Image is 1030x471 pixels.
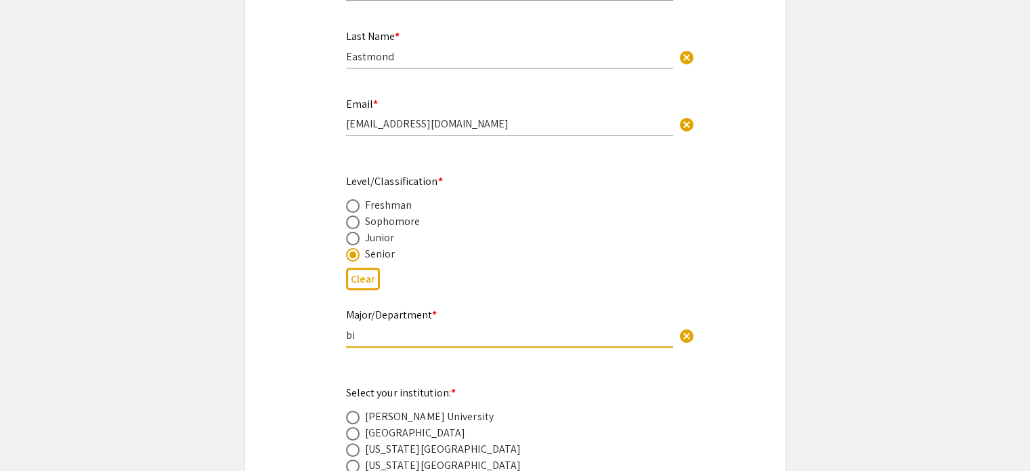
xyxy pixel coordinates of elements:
mat-label: Major/Department [346,308,437,322]
mat-label: Select your institution: [346,386,456,400]
div: [US_STATE][GEOGRAPHIC_DATA] [365,441,521,457]
button: Clear [346,268,380,290]
button: Clear [673,322,700,349]
button: Clear [673,43,700,70]
div: Junior [365,230,395,246]
input: Type Here [346,328,673,342]
span: cancel [679,328,695,344]
mat-label: Last Name [346,29,400,43]
input: Type Here [346,117,673,131]
mat-label: Email [346,97,378,111]
div: [GEOGRAPHIC_DATA] [365,425,466,441]
button: Clear [673,110,700,138]
div: Sophomore [365,213,421,230]
span: cancel [679,117,695,133]
div: Freshman [365,197,412,213]
input: Type Here [346,49,673,64]
span: cancel [679,49,695,66]
div: Senior [365,246,395,262]
iframe: Chat [10,410,58,461]
div: [PERSON_NAME] University [365,409,494,425]
mat-label: Level/Classification [346,174,443,188]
